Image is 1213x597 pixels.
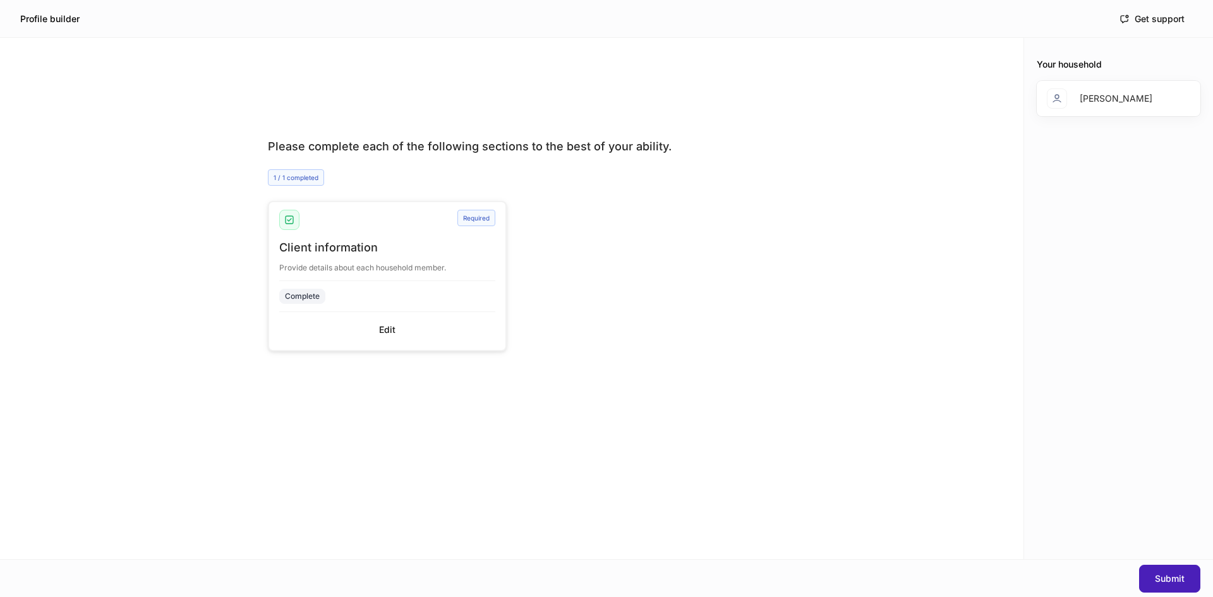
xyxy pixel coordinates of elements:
h5: Profile builder [20,13,80,25]
div: Your household [1037,58,1200,71]
div: Get support [1119,14,1185,24]
button: Get support [1111,9,1193,29]
div: Required [457,210,495,226]
div: Complete [285,290,320,302]
div: Client information [279,240,495,255]
div: Provide details about each household member. [279,255,495,273]
div: [PERSON_NAME] [1080,92,1152,105]
div: Submit [1155,574,1185,583]
div: Edit [379,325,395,334]
button: Submit [1139,565,1200,593]
div: Please complete each of the following sections to the best of your ability. [268,139,756,154]
button: Edit [279,320,495,340]
div: 1 / 1 completed [268,169,324,186]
